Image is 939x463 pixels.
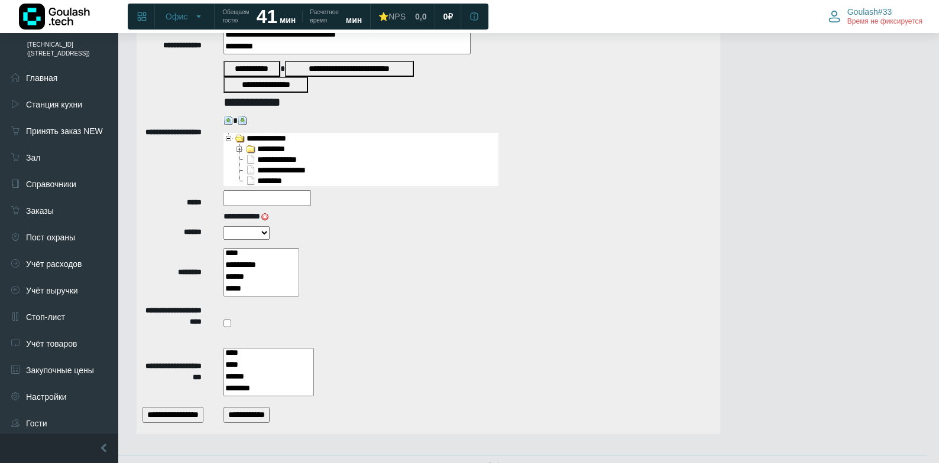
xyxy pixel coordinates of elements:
span: Goulash#33 [847,6,892,17]
span: 0,0 [415,11,426,22]
div: ⭐ [378,11,406,22]
a: Обещаем гостю 41 мин Расчетное время мин [215,6,369,27]
span: Офис [166,11,187,22]
a: 0 ₽ [436,6,460,27]
strong: 41 [256,6,277,27]
img: Логотип компании Goulash.tech [19,4,90,30]
button: Офис [158,7,211,26]
a: ⭐NPS 0,0 [371,6,433,27]
span: мин [280,15,296,25]
span: ₽ [448,11,453,22]
span: NPS [388,12,406,21]
span: Обещаем гостю [222,8,249,25]
span: Время не фиксируется [847,17,922,27]
span: Расчетное время [310,8,338,25]
button: Goulash#33 Время не фиксируется [821,4,930,29]
img: 16-circle-red-delete.png [260,212,270,221]
span: мин [346,15,362,25]
span: 0 [443,11,448,22]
